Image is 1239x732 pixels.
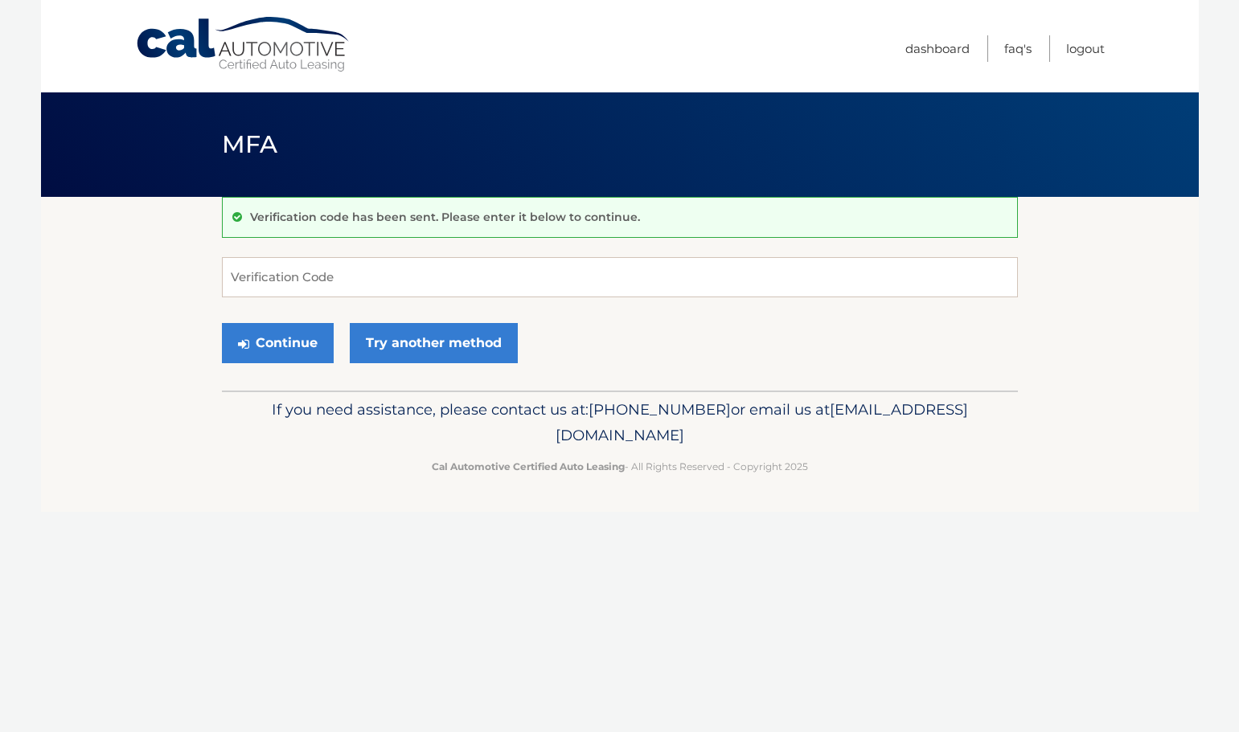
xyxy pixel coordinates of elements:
strong: Cal Automotive Certified Auto Leasing [432,460,625,472]
a: Try another method [350,323,518,363]
p: If you need assistance, please contact us at: or email us at [232,397,1007,448]
a: Dashboard [905,35,970,62]
p: Verification code has been sent. Please enter it below to continue. [250,210,640,224]
input: Verification Code [222,257,1018,297]
a: FAQ's [1004,35,1032,62]
button: Continue [222,323,334,363]
span: MFA [222,129,278,159]
a: Cal Automotive [135,16,352,73]
a: Logout [1066,35,1105,62]
p: - All Rights Reserved - Copyright 2025 [232,458,1007,475]
span: [PHONE_NUMBER] [589,400,731,419]
span: [EMAIL_ADDRESS][DOMAIN_NAME] [556,400,968,444]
